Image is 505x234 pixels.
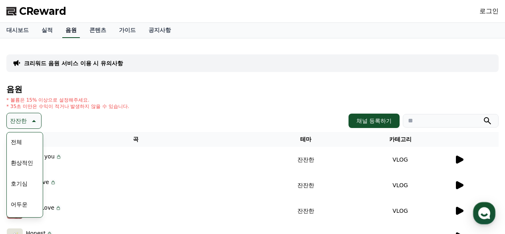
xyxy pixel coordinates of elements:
a: 공지사항 [142,23,177,38]
a: 크리워드 음원 서비스 이용 시 유의사항 [24,59,123,67]
p: 잔잔한 [10,115,27,126]
a: 홈 [2,168,53,188]
button: 호기심 [8,175,31,192]
td: 잔잔한 [265,198,347,224]
a: 음원 [62,23,80,38]
a: 설정 [103,168,153,188]
td: VLOG [347,172,454,198]
button: 채널 등록하기 [349,114,400,128]
button: 환상적인 [8,154,36,172]
a: 실적 [35,23,59,38]
th: 테마 [265,132,347,147]
p: * 볼륨은 15% 이상으로 설정해주세요. [6,97,129,103]
button: 잔잔한 [6,113,42,129]
a: 로그인 [479,6,499,16]
p: * 35초 미만은 수익이 적거나 발생하지 않을 수 있습니다. [6,103,129,110]
a: 대화 [53,168,103,188]
h4: 음원 [6,85,499,94]
p: Flow K [26,212,61,218]
span: 설정 [123,180,133,186]
th: 카테고리 [347,132,454,147]
a: CReward [6,5,66,18]
button: 전체 [8,133,25,151]
span: 대화 [73,180,83,186]
td: VLOG [347,147,454,172]
th: 곡 [6,132,265,147]
td: 잔잔한 [265,147,347,172]
a: 가이드 [113,23,142,38]
p: Flow J [26,161,62,167]
span: 홈 [25,180,30,186]
button: 어두운 [8,196,31,213]
a: 콘텐츠 [83,23,113,38]
td: 잔잔한 [265,172,347,198]
span: CReward [19,5,66,18]
td: VLOG [347,198,454,224]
